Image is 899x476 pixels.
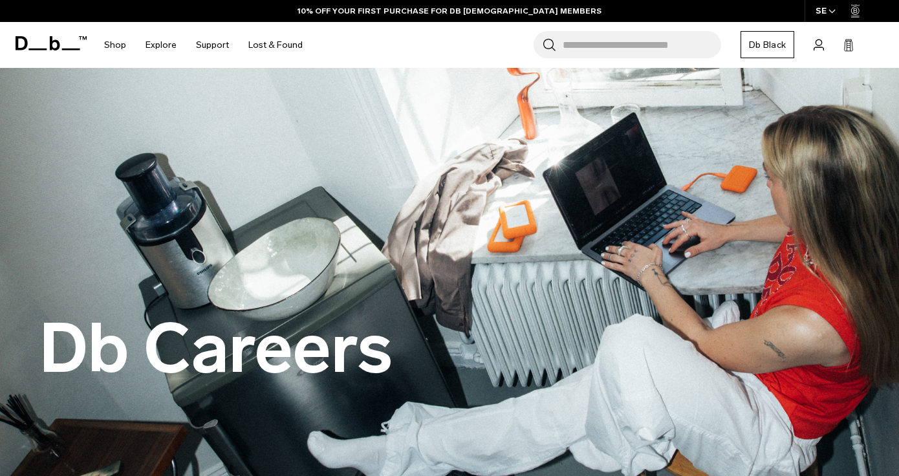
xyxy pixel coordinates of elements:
nav: Main Navigation [94,22,312,68]
a: Shop [104,22,126,68]
a: Db Black [741,31,794,58]
h1: Db Careers [39,312,393,387]
a: Explore [146,22,177,68]
a: 10% OFF YOUR FIRST PURCHASE FOR DB [DEMOGRAPHIC_DATA] MEMBERS [298,5,601,17]
a: Support [196,22,229,68]
a: Lost & Found [248,22,303,68]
